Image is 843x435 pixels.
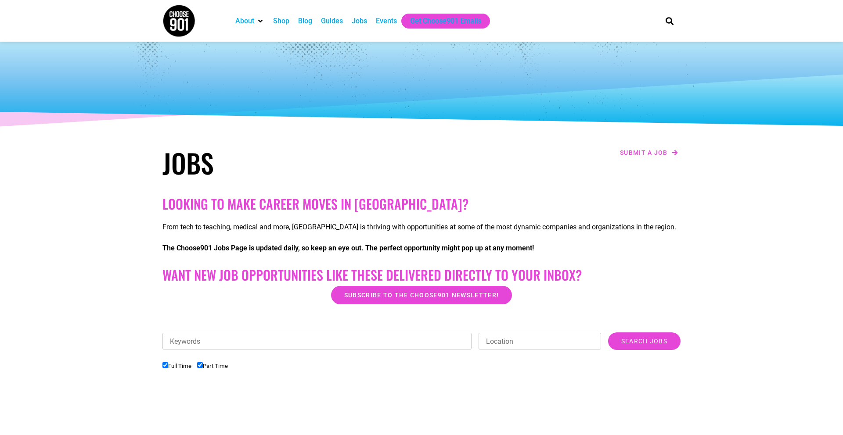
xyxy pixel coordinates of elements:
label: Full Time [162,363,191,369]
a: Shop [273,16,289,26]
a: Get Choose901 Emails [410,16,481,26]
div: Search [663,14,677,28]
a: Events [376,16,397,26]
h2: Want New Job Opportunities like these Delivered Directly to your Inbox? [162,267,681,283]
div: About [231,14,269,29]
input: Search Jobs [608,332,681,350]
a: Blog [298,16,312,26]
a: About [235,16,254,26]
input: Keywords [162,333,472,349]
p: From tech to teaching, medical and more, [GEOGRAPHIC_DATA] is thriving with opportunities at some... [162,222,681,232]
input: Full Time [162,362,168,368]
input: Part Time [197,362,203,368]
a: Submit a job [617,147,681,158]
label: Part Time [197,363,228,369]
span: Subscribe to the Choose901 newsletter! [344,292,499,298]
a: Guides [321,16,343,26]
a: Subscribe to the Choose901 newsletter! [331,286,512,304]
input: Location [479,333,601,349]
span: Submit a job [620,150,668,156]
nav: Main nav [231,14,651,29]
strong: The Choose901 Jobs Page is updated daily, so keep an eye out. The perfect opportunity might pop u... [162,244,534,252]
h2: Looking to make career moves in [GEOGRAPHIC_DATA]? [162,196,681,212]
a: Jobs [352,16,367,26]
h1: Jobs [162,147,417,178]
